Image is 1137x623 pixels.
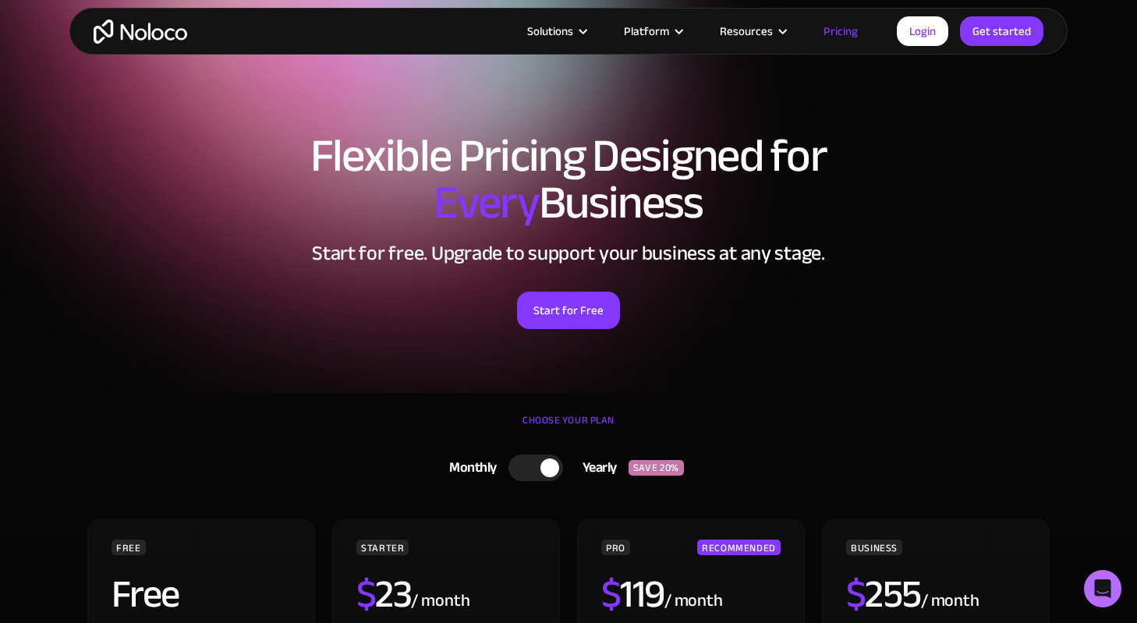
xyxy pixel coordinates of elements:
[508,21,604,41] div: Solutions
[356,575,412,614] h2: 23
[430,456,508,480] div: Monthly
[356,540,409,555] div: STARTER
[697,540,781,555] div: RECOMMENDED
[434,159,539,246] span: Every
[112,540,146,555] div: FREE
[624,21,669,41] div: Platform
[517,292,620,329] a: Start for Free
[112,575,179,614] h2: Free
[700,21,804,41] div: Resources
[604,21,700,41] div: Platform
[94,19,187,44] a: home
[897,16,948,46] a: Login
[960,16,1043,46] a: Get started
[846,575,921,614] h2: 255
[629,460,684,476] div: SAVE 20%
[846,540,902,555] div: BUSINESS
[85,409,1052,448] div: CHOOSE YOUR PLAN
[664,589,723,614] div: / month
[411,589,469,614] div: / month
[804,21,877,41] a: Pricing
[601,540,630,555] div: PRO
[85,242,1052,265] h2: Start for free. Upgrade to support your business at any stage.
[921,589,979,614] div: / month
[1084,570,1121,607] div: Open Intercom Messenger
[563,456,629,480] div: Yearly
[527,21,573,41] div: Solutions
[720,21,773,41] div: Resources
[601,575,664,614] h2: 119
[85,133,1052,226] h1: Flexible Pricing Designed for Business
